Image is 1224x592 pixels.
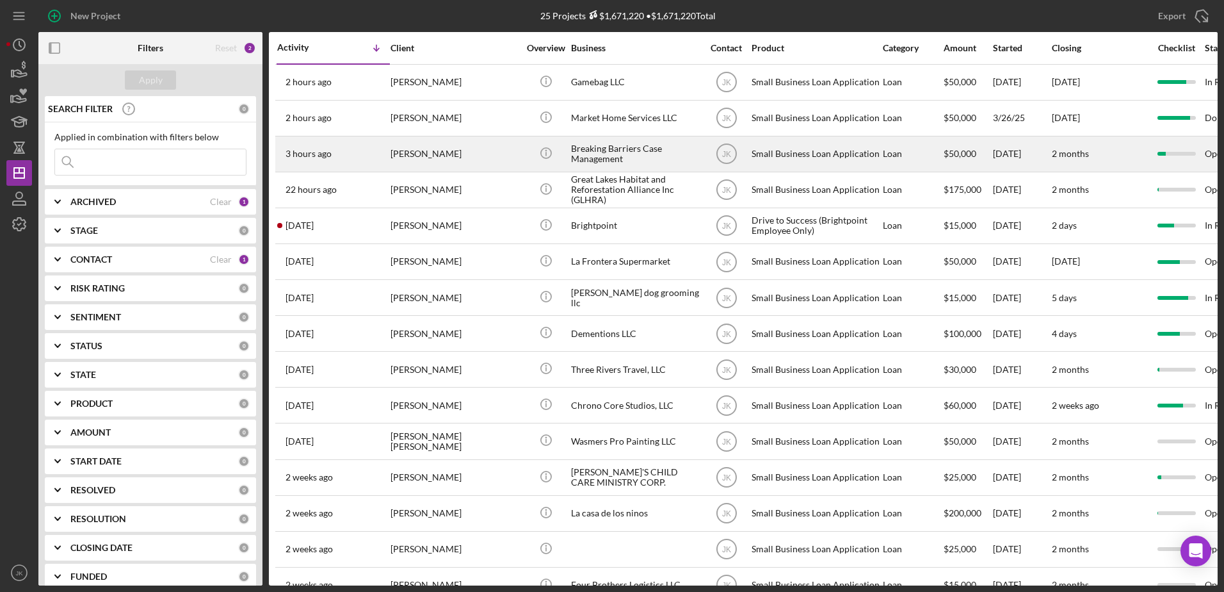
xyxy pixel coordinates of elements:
[944,292,976,303] span: $15,000
[70,197,116,207] b: ARCHIVED
[944,256,976,267] span: $50,000
[38,3,133,29] button: New Project
[883,43,942,53] div: Category
[1052,184,1089,195] time: 2 months
[391,43,519,53] div: Client
[238,398,250,409] div: 0
[1158,3,1186,29] div: Export
[238,254,250,265] div: 1
[522,43,570,53] div: Overview
[391,281,519,315] div: [PERSON_NAME]
[752,173,880,207] div: Small Business Loan Application
[391,65,519,99] div: [PERSON_NAME]
[571,173,699,207] div: Great Lakes Habitat and Reforestation Alliance Inc (GLHRA)
[571,137,699,171] div: Breaking Barriers Case Management
[125,70,176,90] button: Apply
[571,388,699,422] div: Chrono Core Studios, LLC
[210,197,232,207] div: Clear
[70,571,107,582] b: FUNDED
[1145,3,1218,29] button: Export
[1052,543,1089,554] time: 2 months
[944,507,981,518] span: $200,000
[286,77,332,87] time: 2025-09-30 17:21
[70,543,133,553] b: CLOSING DATE
[993,497,1051,530] div: [DATE]
[238,340,250,352] div: 0
[944,364,976,375] span: $30,000
[993,281,1051,315] div: [DATE]
[883,65,942,99] div: Loan
[48,104,113,114] b: SEARCH FILTER
[286,329,314,339] time: 2025-09-25 18:29
[721,401,730,410] text: JK
[721,150,730,159] text: JK
[883,281,942,315] div: Loan
[70,427,111,438] b: AMOUNT
[210,254,232,265] div: Clear
[286,580,333,590] time: 2025-09-18 03:42
[883,461,942,495] div: Loan
[277,42,334,53] div: Activity
[391,497,519,530] div: [PERSON_NAME]
[721,258,730,267] text: JK
[993,137,1051,171] div: [DATE]
[238,369,250,381] div: 0
[752,137,880,171] div: Small Business Loan Application
[1052,400,1099,411] time: 2 weeks ago
[1052,328,1077,339] time: 4 days
[238,311,250,323] div: 0
[1052,292,1077,303] time: 5 days
[1052,256,1080,267] time: [DATE]
[138,43,163,53] b: Filters
[993,101,1051,135] div: 3/26/25
[721,78,730,87] text: JK
[571,281,699,315] div: [PERSON_NAME] dog grooming llc
[391,352,519,386] div: [PERSON_NAME]
[391,461,519,495] div: [PERSON_NAME]
[721,329,730,338] text: JK
[286,472,333,482] time: 2025-09-19 20:42
[883,352,942,386] div: Loan
[571,317,699,350] div: Dementions LLC
[944,579,976,590] span: $15,000
[721,473,730,482] text: JK
[752,43,880,53] div: Product
[15,570,23,577] text: JK
[721,581,730,590] text: JK
[70,226,98,236] b: STAGE
[391,209,519,243] div: [PERSON_NAME]
[571,424,699,458] div: Wasmers Pro Painting LLC
[238,427,250,438] div: 0
[944,543,976,554] span: $25,000
[286,220,314,231] time: 2025-09-29 15:19
[1052,507,1089,518] time: 2 months
[944,220,976,231] span: $15,000
[883,245,942,279] div: Loan
[238,484,250,496] div: 0
[54,132,246,142] div: Applied in combination with filters below
[993,65,1051,99] div: [DATE]
[752,388,880,422] div: Small Business Loan Application
[993,388,1051,422] div: [DATE]
[883,209,942,243] div: Loan
[70,399,113,409] b: PRODUCT
[721,114,730,123] text: JK
[944,43,992,53] div: Amount
[1052,220,1077,231] time: 2 days
[286,365,314,375] time: 2025-09-24 18:11
[215,43,237,53] div: Reset
[571,101,699,135] div: Market Home Services LLC
[571,352,699,386] div: Three Rivers Travel, LLC
[391,317,519,350] div: [PERSON_NAME]
[571,461,699,495] div: [PERSON_NAME]'S CHILD CARE MINISTRY CORP.
[993,245,1051,279] div: [DATE]
[286,508,333,518] time: 2025-09-18 17:26
[1052,472,1089,482] time: 2 months
[752,424,880,458] div: Small Business Loan Application
[993,317,1051,350] div: [DATE]
[571,65,699,99] div: Gamebag LLC
[70,283,125,293] b: RISK RATING
[70,370,96,380] b: STATE
[391,173,519,207] div: [PERSON_NAME]
[883,317,942,350] div: Loan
